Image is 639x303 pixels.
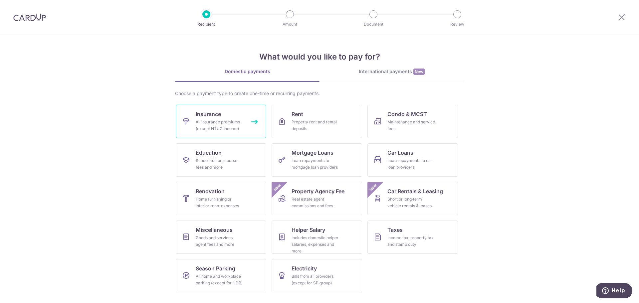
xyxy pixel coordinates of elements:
[387,149,413,157] span: Car Loans
[13,13,46,21] img: CardUp
[176,182,266,215] a: RenovationHome furnishing or interior reno-expenses
[596,283,632,300] iframe: Opens a widget where you can find more information
[292,157,339,171] div: Loan repayments to mortgage loan providers
[367,182,458,215] a: Car Rentals & LeasingShort or long‑term vehicle rentals & leasesNew
[15,5,29,11] span: Help
[387,157,435,171] div: Loan repayments to car loan providers
[175,68,319,75] div: Domestic payments
[196,119,244,132] div: All insurance premiums (except NTUC Income)
[292,273,339,286] div: Bills from all providers (except for SP group)
[176,143,266,177] a: EducationSchool, tuition, course fees and more
[196,196,244,209] div: Home furnishing or interior reno-expenses
[387,196,435,209] div: Short or long‑term vehicle rentals & leases
[196,264,235,272] span: Season Parking
[292,187,344,195] span: Property Agency Fee
[272,182,362,215] a: Property Agency FeeReal estate agent commissions and feesNew
[182,21,231,28] p: Recipient
[387,187,443,195] span: Car Rentals & Leasing
[387,234,435,248] div: Income tax, property tax and stamp duty
[292,149,333,157] span: Mortgage Loans
[413,69,425,75] span: New
[387,119,435,132] div: Maintenance and service fees
[176,221,266,254] a: MiscellaneousGoods and services, agent fees and more
[367,143,458,177] a: Car LoansLoan repayments to car loan providers
[196,273,244,286] div: All home and workplace parking (except for HDB)
[196,226,233,234] span: Miscellaneous
[272,259,362,292] a: ElectricityBills from all providers (except for SP group)
[176,259,266,292] a: Season ParkingAll home and workplace parking (except for HDB)
[292,264,317,272] span: Electricity
[367,221,458,254] a: TaxesIncome tax, property tax and stamp duty
[175,51,464,63] h4: What would you like to pay for?
[196,234,244,248] div: Goods and services, agent fees and more
[368,182,379,193] span: New
[272,182,283,193] span: New
[292,234,339,254] div: Includes domestic helper salaries, expenses and more
[196,149,222,157] span: Education
[292,196,339,209] div: Real estate agent commissions and fees
[319,68,464,75] div: International payments
[349,21,398,28] p: Document
[292,226,325,234] span: Helper Salary
[175,90,464,97] div: Choose a payment type to create one-time or recurring payments.
[387,110,427,118] span: Condo & MCST
[292,110,303,118] span: Rent
[196,110,221,118] span: Insurance
[265,21,315,28] p: Amount
[272,105,362,138] a: RentProperty rent and rental deposits
[292,119,339,132] div: Property rent and rental deposits
[196,187,225,195] span: Renovation
[367,105,458,138] a: Condo & MCSTMaintenance and service fees
[176,105,266,138] a: InsuranceAll insurance premiums (except NTUC Income)
[387,226,403,234] span: Taxes
[272,221,362,254] a: Helper SalaryIncludes domestic helper salaries, expenses and more
[196,157,244,171] div: School, tuition, course fees and more
[272,143,362,177] a: Mortgage LoansLoan repayments to mortgage loan providers
[433,21,482,28] p: Review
